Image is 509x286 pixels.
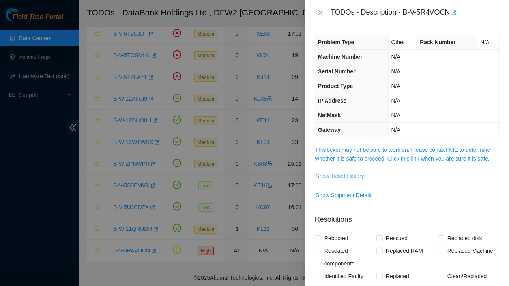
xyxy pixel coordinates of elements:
span: Replaced RAM [383,245,426,257]
span: Other [391,39,405,45]
span: N/A [391,112,400,118]
span: Replaced disk [444,232,485,245]
span: Replaced Machine [444,245,496,257]
span: N/A [391,127,400,133]
span: Rack Number [420,39,455,45]
button: Close [315,9,326,17]
span: N/A [391,68,400,75]
span: N/A [391,83,400,89]
span: close [317,9,324,16]
span: Gateway [318,127,341,133]
span: Show Shipment Details [316,191,373,200]
span: Machine Number [318,54,363,60]
a: This ticket may not be safe to work on. Please contact NIE to determine whether it is safe to pro... [315,147,490,162]
span: N/A [391,54,400,60]
span: Rebooted [321,232,352,245]
span: Rescued [383,232,411,245]
div: TODOs - Description - B-V-5R4VOCN [331,6,500,19]
span: NetMask [318,112,341,118]
p: Resolutions [315,208,500,225]
span: Product Type [318,83,353,89]
span: Reseated components [321,245,376,270]
span: N/A [480,39,489,45]
span: Show Ticket History [316,172,364,180]
button: Show Ticket History [315,170,365,182]
span: Serial Number [318,68,356,75]
span: Problem Type [318,39,354,45]
span: N/A [391,97,400,104]
button: Show Shipment Details [315,189,373,202]
span: IP Address [318,97,346,104]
